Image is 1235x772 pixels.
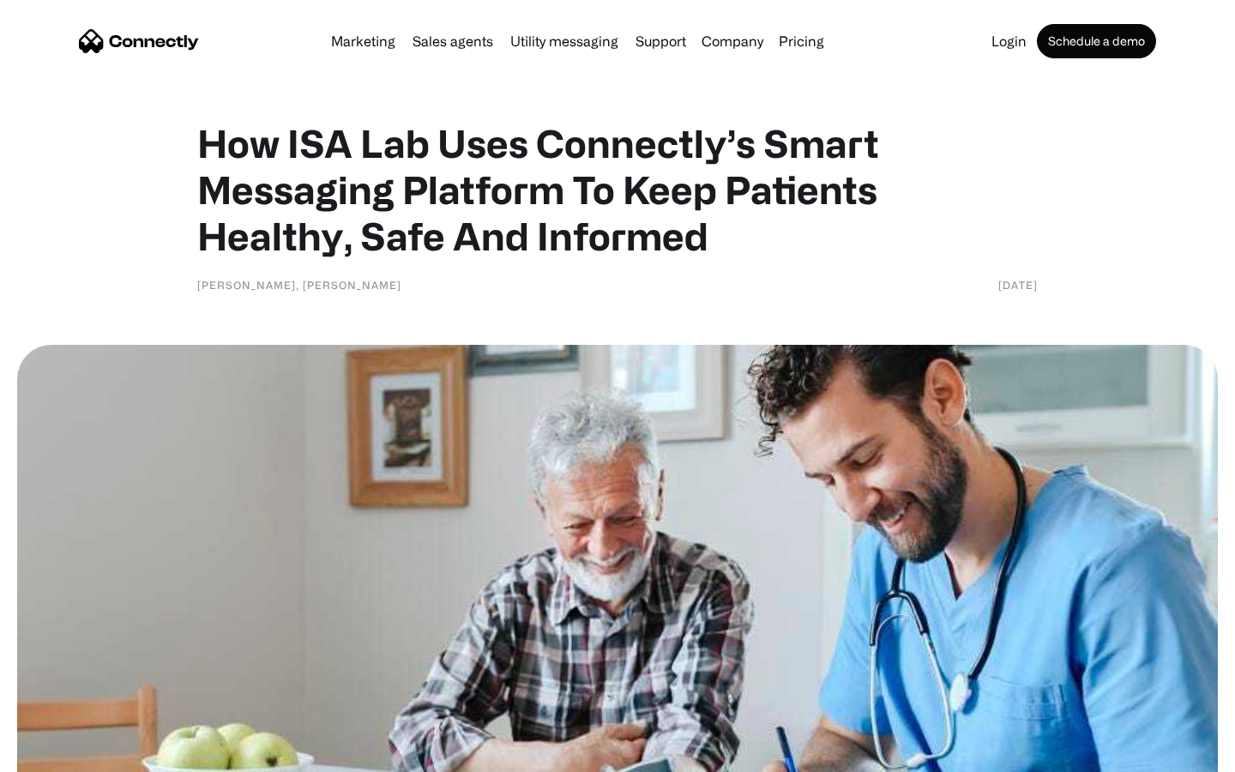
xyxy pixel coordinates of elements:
[406,34,500,48] a: Sales agents
[1037,24,1156,58] a: Schedule a demo
[34,742,103,766] ul: Language list
[324,34,402,48] a: Marketing
[985,34,1033,48] a: Login
[197,120,1038,259] h1: How ISA Lab Uses Connectly’s Smart Messaging Platform To Keep Patients Healthy, Safe And Informed
[702,29,763,53] div: Company
[17,742,103,766] aside: Language selected: English
[629,34,693,48] a: Support
[772,34,831,48] a: Pricing
[503,34,625,48] a: Utility messaging
[197,276,401,293] div: [PERSON_NAME], [PERSON_NAME]
[79,28,199,54] a: home
[998,276,1038,293] div: [DATE]
[696,29,768,53] div: Company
